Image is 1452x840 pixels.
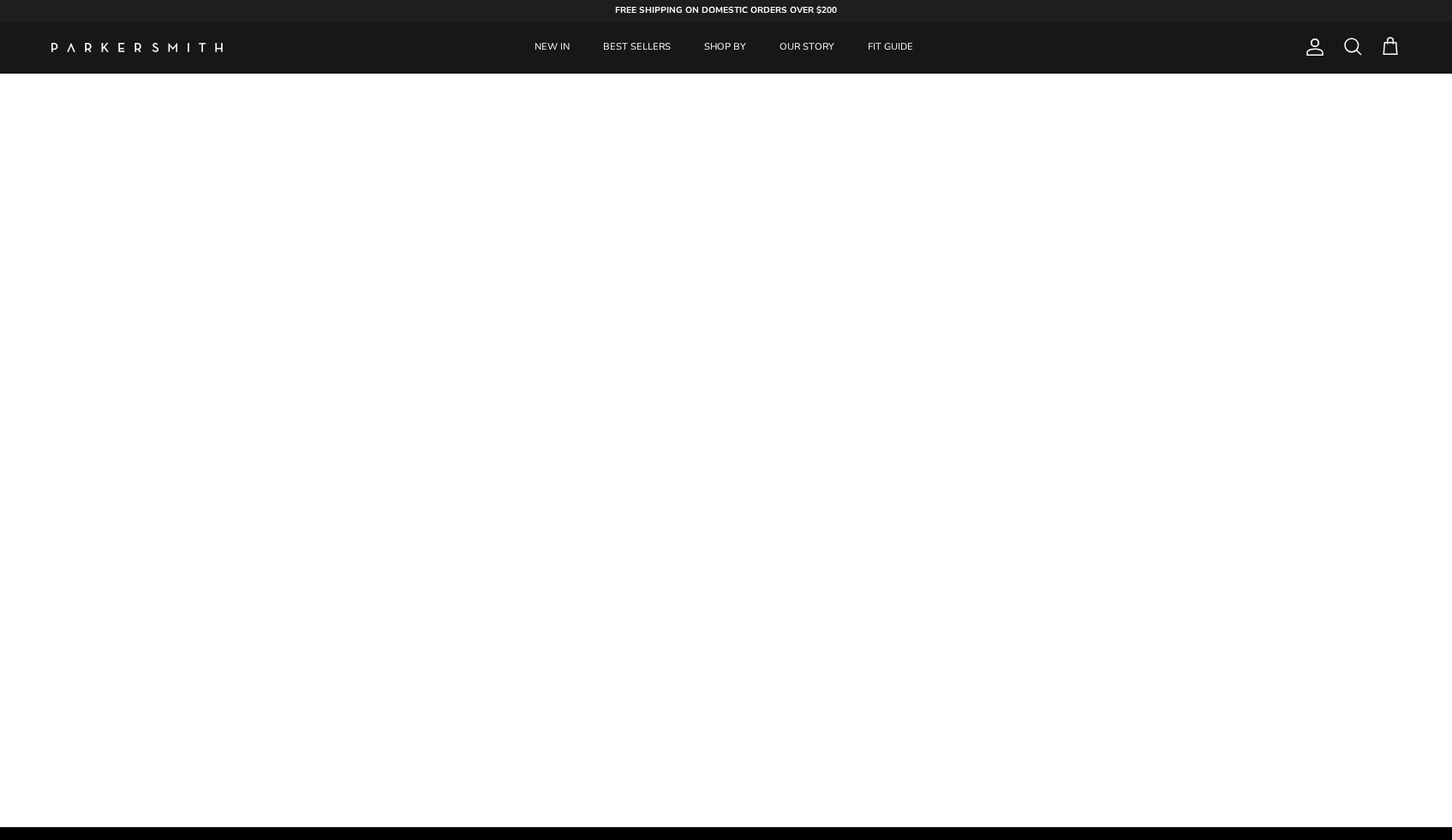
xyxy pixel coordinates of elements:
[852,21,929,74] a: FIT GUIDE
[689,21,762,74] a: SHOP BY
[615,4,837,16] strong: FREE SHIPPING ON DOMESTIC ORDERS OVER $200
[588,21,686,74] a: BEST SELLERS
[255,21,1193,74] div: Primary
[519,21,585,74] a: NEW IN
[1298,37,1325,57] a: Account
[764,21,850,74] a: OUR STORY
[51,43,223,52] a: Parker Smith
